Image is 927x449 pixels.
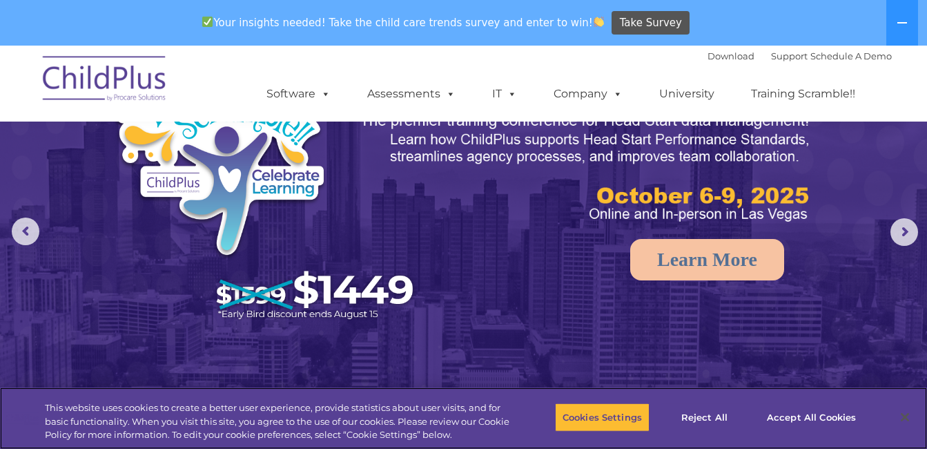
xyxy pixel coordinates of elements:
[594,17,604,27] img: 👏
[620,11,682,35] span: Take Survey
[353,80,469,108] a: Assessments
[759,403,863,432] button: Accept All Cookies
[36,46,174,115] img: ChildPlus by Procare Solutions
[192,148,251,158] span: Phone number
[192,91,234,102] span: Last name
[202,17,213,27] img: ✅
[253,80,344,108] a: Software
[478,80,531,108] a: IT
[612,11,690,35] a: Take Survey
[197,9,610,36] span: Your insights needed! Take the child care trends survey and enter to win!
[737,80,869,108] a: Training Scramble!!
[555,403,650,432] button: Cookies Settings
[810,50,892,61] a: Schedule A Demo
[771,50,808,61] a: Support
[45,401,510,442] div: This website uses cookies to create a better user experience, provide statistics about user visit...
[890,402,920,432] button: Close
[540,80,636,108] a: Company
[661,403,748,432] button: Reject All
[708,50,754,61] a: Download
[708,50,892,61] font: |
[630,239,784,280] a: Learn More
[645,80,728,108] a: University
